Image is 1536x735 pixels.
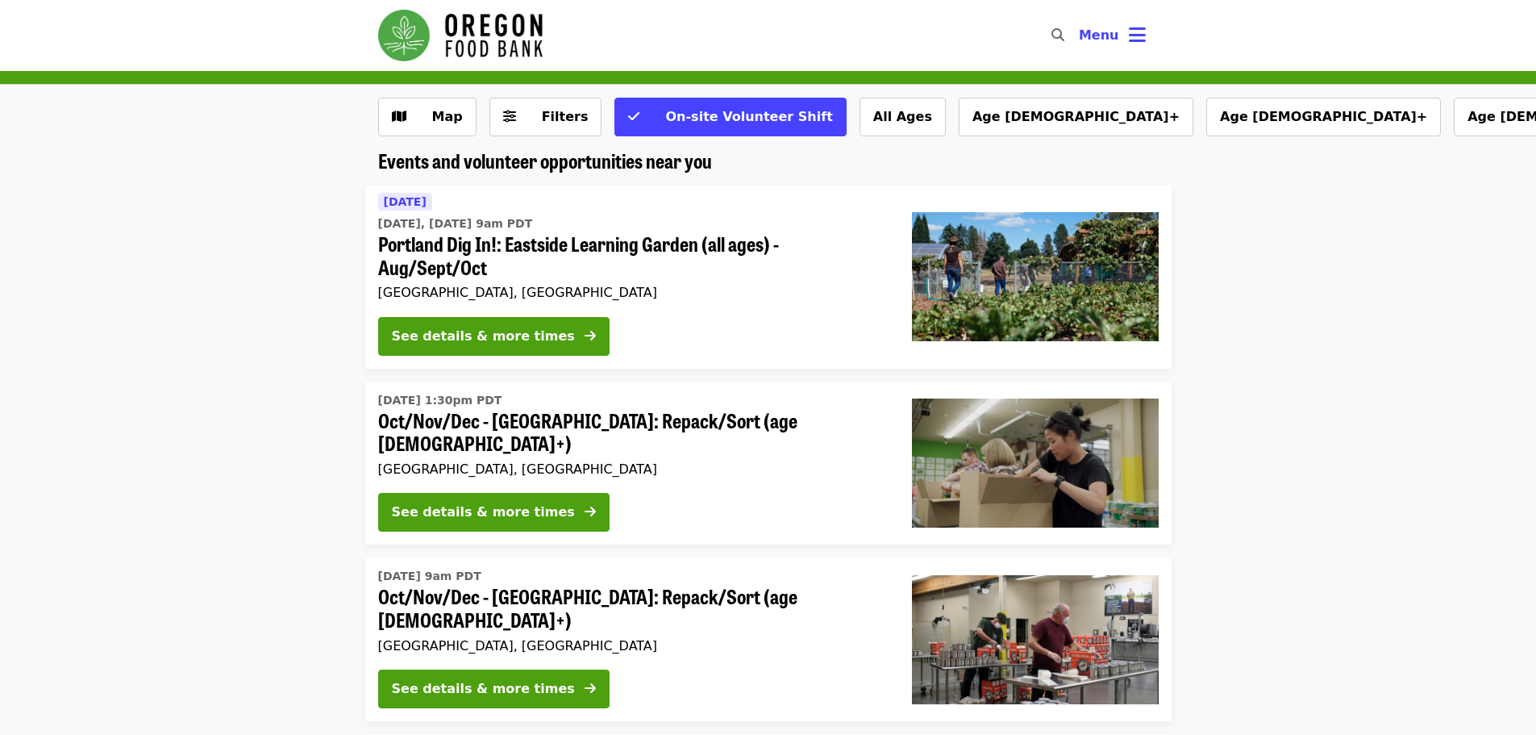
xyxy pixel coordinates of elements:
span: Filters [542,109,589,124]
time: [DATE] 9am PDT [378,568,481,585]
span: Portland Dig In!: Eastside Learning Garden (all ages) - Aug/Sept/Oct [378,232,886,279]
div: [GEOGRAPHIC_DATA], [GEOGRAPHIC_DATA] [378,285,886,300]
img: Portland Dig In!: Eastside Learning Garden (all ages) - Aug/Sept/Oct organized by Oregon Food Bank [912,212,1159,341]
div: See details & more times [392,679,575,699]
img: Oct/Nov/Dec - Portland: Repack/Sort (age 16+) organized by Oregon Food Bank [912,575,1159,704]
span: Events and volunteer opportunities near you [378,146,712,174]
button: See details & more times [378,493,610,532]
button: Toggle account menu [1066,16,1159,55]
i: map icon [392,109,406,124]
button: Filters (0 selected) [489,98,602,136]
div: See details & more times [392,503,575,522]
span: Oct/Nov/Dec - [GEOGRAPHIC_DATA]: Repack/Sort (age [DEMOGRAPHIC_DATA]+) [378,585,886,632]
button: Age [DEMOGRAPHIC_DATA]+ [959,98,1193,136]
div: [GEOGRAPHIC_DATA], [GEOGRAPHIC_DATA] [378,638,886,654]
button: Show map view [378,98,477,136]
input: Search [1074,16,1087,55]
button: On-site Volunteer Shift [614,98,846,136]
i: arrow-right icon [585,681,596,696]
i: sliders-h icon [503,109,516,124]
div: See details & more times [392,327,575,346]
a: See details for "Oct/Nov/Dec - Portland: Repack/Sort (age 16+)" [365,558,1172,721]
i: arrow-right icon [585,328,596,344]
span: Menu [1079,27,1119,43]
a: See details for "Oct/Nov/Dec - Portland: Repack/Sort (age 8+)" [365,382,1172,545]
img: Oregon Food Bank - Home [378,10,543,61]
i: bars icon [1129,23,1146,47]
span: On-site Volunteer Shift [665,109,832,124]
a: See details for "Portland Dig In!: Eastside Learning Garden (all ages) - Aug/Sept/Oct" [365,186,1172,369]
span: [DATE] [384,195,427,208]
i: check icon [628,109,639,124]
button: Age [DEMOGRAPHIC_DATA]+ [1206,98,1441,136]
time: [DATE] 1:30pm PDT [378,392,502,409]
i: search icon [1051,27,1064,43]
span: Oct/Nov/Dec - [GEOGRAPHIC_DATA]: Repack/Sort (age [DEMOGRAPHIC_DATA]+) [378,409,886,456]
button: See details & more times [378,670,610,708]
button: All Ages [860,98,946,136]
span: Map [432,109,463,124]
time: [DATE], [DATE] 9am PDT [378,215,533,232]
div: [GEOGRAPHIC_DATA], [GEOGRAPHIC_DATA] [378,461,886,477]
button: See details & more times [378,317,610,356]
i: arrow-right icon [585,504,596,520]
img: Oct/Nov/Dec - Portland: Repack/Sort (age 8+) organized by Oregon Food Bank [912,399,1159,528]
